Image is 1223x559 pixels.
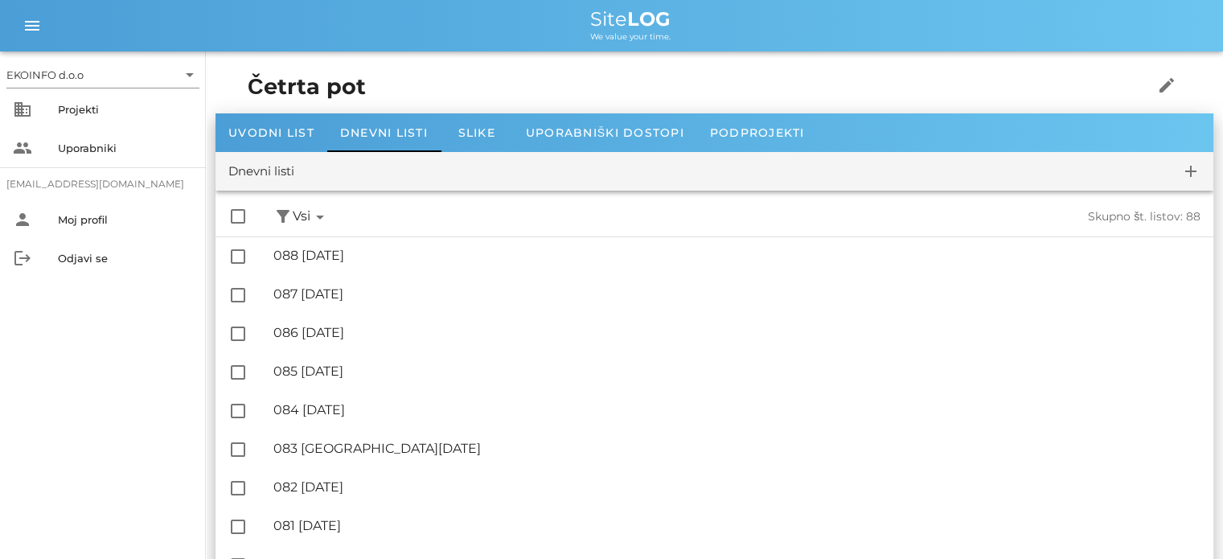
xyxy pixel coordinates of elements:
div: 088 [DATE] [273,248,1200,263]
div: Dnevni listi [228,162,294,181]
i: arrow_drop_down [310,208,330,227]
div: EKOINFO d.o.o [6,62,199,88]
b: LOG [627,7,671,31]
div: 082 [DATE] [273,479,1200,495]
span: Uvodni list [228,125,314,140]
i: menu [23,16,42,35]
div: 085 [DATE] [273,364,1200,379]
i: edit [1157,76,1176,95]
iframe: Chat Widget [1143,482,1223,559]
div: EKOINFO d.o.o [6,68,84,82]
div: Odjavi se [58,252,193,265]
button: filter_alt [273,207,293,227]
div: Uporabniki [58,142,193,154]
span: Slike [458,125,495,140]
i: business [13,100,32,119]
div: 083 [GEOGRAPHIC_DATA][DATE] [273,441,1200,456]
div: 087 [DATE] [273,286,1200,302]
span: Dnevni listi [340,125,428,140]
div: Pripomoček za klepet [1143,482,1223,559]
div: Projekti [58,103,193,116]
div: 084 [DATE] [273,402,1200,417]
span: Uporabniški dostopi [526,125,684,140]
i: person [13,210,32,229]
div: 081 [DATE] [273,518,1200,533]
h1: Četrta pot [248,71,1103,104]
i: add [1181,162,1200,181]
span: We value your time. [590,31,671,42]
span: Podprojekti [710,125,805,140]
i: arrow_drop_down [180,65,199,84]
i: logout [13,249,32,268]
span: Site [590,7,671,31]
span: Vsi [293,207,330,227]
div: Skupno št. listov: 88 [765,210,1201,224]
i: people [13,138,32,158]
div: 086 [DATE] [273,325,1200,340]
div: Moj profil [58,213,193,226]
